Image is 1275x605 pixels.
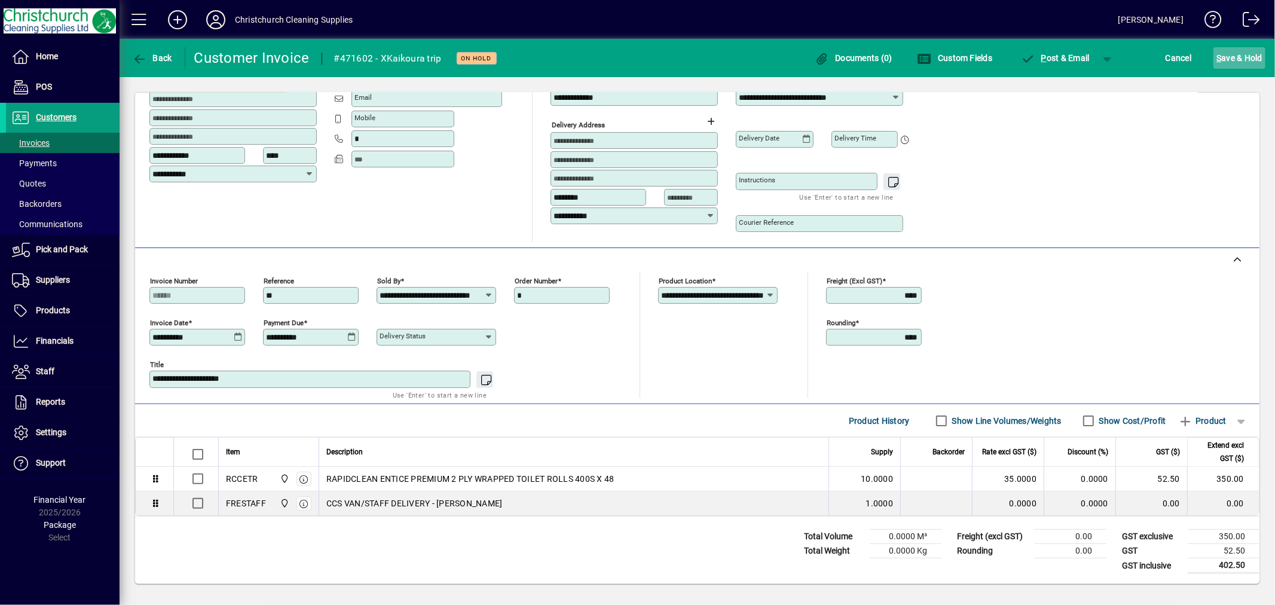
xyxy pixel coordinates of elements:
[1178,411,1227,430] span: Product
[739,218,794,227] mat-label: Courier Reference
[326,473,614,485] span: RAPIDCLEAN ENTICE PREMIUM 2 PLY WRAPPED TOILET ROLLS 400S X 48
[354,114,375,122] mat-label: Mobile
[798,530,870,544] td: Total Volume
[34,495,86,505] span: Financial Year
[393,388,487,402] mat-hint: Use 'Enter' to start a new line
[1115,491,1187,515] td: 0.00
[194,48,310,68] div: Customer Invoice
[6,214,120,234] a: Communications
[197,9,235,30] button: Profile
[950,415,1062,427] label: Show Line Volumes/Weights
[6,72,120,102] a: POS
[815,53,892,63] span: Documents (0)
[354,93,372,102] mat-label: Email
[1166,48,1192,68] span: Cancel
[6,326,120,356] a: Financials
[36,458,66,467] span: Support
[235,10,353,29] div: Christchurch Cleaning Supplies
[739,176,775,184] mat-label: Instructions
[861,473,893,485] span: 10.0000
[980,497,1036,509] div: 0.0000
[844,410,915,432] button: Product History
[264,319,304,327] mat-label: Payment due
[866,497,894,509] span: 1.0000
[36,51,58,61] span: Home
[326,497,503,509] span: CCS VAN/STAFF DELIVERY - [PERSON_NAME]
[6,418,120,448] a: Settings
[1195,2,1222,41] a: Knowledge Base
[36,427,66,437] span: Settings
[1216,48,1262,68] span: ave & Hold
[918,53,993,63] span: Custom Fields
[150,319,188,327] mat-label: Invoice date
[915,47,996,69] button: Custom Fields
[798,544,870,558] td: Total Weight
[1044,491,1115,515] td: 0.0000
[515,277,558,285] mat-label: Order number
[870,544,941,558] td: 0.0000 Kg
[1044,467,1115,491] td: 0.0000
[812,47,895,69] button: Documents (0)
[6,387,120,417] a: Reports
[226,445,240,459] span: Item
[1187,491,1259,515] td: 0.00
[932,445,965,459] span: Backorder
[36,245,88,254] span: Pick and Pack
[1041,53,1047,63] span: P
[1195,439,1244,465] span: Extend excl GST ($)
[334,49,442,68] div: #471602 - XKaikoura trip
[277,497,291,510] span: Christchurch Cleaning Supplies Ltd
[827,277,882,285] mat-label: Freight (excl GST)
[951,530,1035,544] td: Freight (excl GST)
[849,411,910,430] span: Product History
[36,275,70,285] span: Suppliers
[951,544,1035,558] td: Rounding
[1014,47,1096,69] button: Post & Email
[870,530,941,544] td: 0.0000 M³
[702,112,721,131] button: Choose address
[6,265,120,295] a: Suppliers
[1097,415,1166,427] label: Show Cost/Profit
[659,277,712,285] mat-label: Product location
[1068,445,1108,459] span: Discount (%)
[44,520,76,530] span: Package
[150,360,164,369] mat-label: Title
[226,497,266,509] div: FRESTAFF
[1156,445,1180,459] span: GST ($)
[834,134,876,142] mat-label: Delivery time
[800,190,894,204] mat-hint: Use 'Enter' to start a new line
[1035,530,1106,544] td: 0.00
[6,153,120,173] a: Payments
[120,47,185,69] app-page-header-button: Back
[36,336,74,346] span: Financials
[36,397,65,407] span: Reports
[1188,530,1259,544] td: 350.00
[739,134,779,142] mat-label: Delivery date
[1188,558,1259,573] td: 402.50
[1116,530,1188,544] td: GST exclusive
[36,366,54,376] span: Staff
[132,53,172,63] span: Back
[12,199,62,209] span: Backorders
[12,179,46,188] span: Quotes
[1188,544,1259,558] td: 52.50
[871,445,893,459] span: Supply
[6,296,120,326] a: Products
[264,277,294,285] mat-label: Reference
[827,319,855,327] mat-label: Rounding
[1163,47,1195,69] button: Cancel
[6,133,120,153] a: Invoices
[1213,47,1265,69] button: Save & Hold
[461,54,492,62] span: On hold
[12,158,57,168] span: Payments
[36,305,70,315] span: Products
[12,138,50,148] span: Invoices
[1172,410,1233,432] button: Product
[158,9,197,30] button: Add
[6,194,120,214] a: Backorders
[12,219,82,229] span: Communications
[226,473,258,485] div: RCCETR
[1115,467,1187,491] td: 52.50
[1116,558,1188,573] td: GST inclusive
[150,277,198,285] mat-label: Invoice number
